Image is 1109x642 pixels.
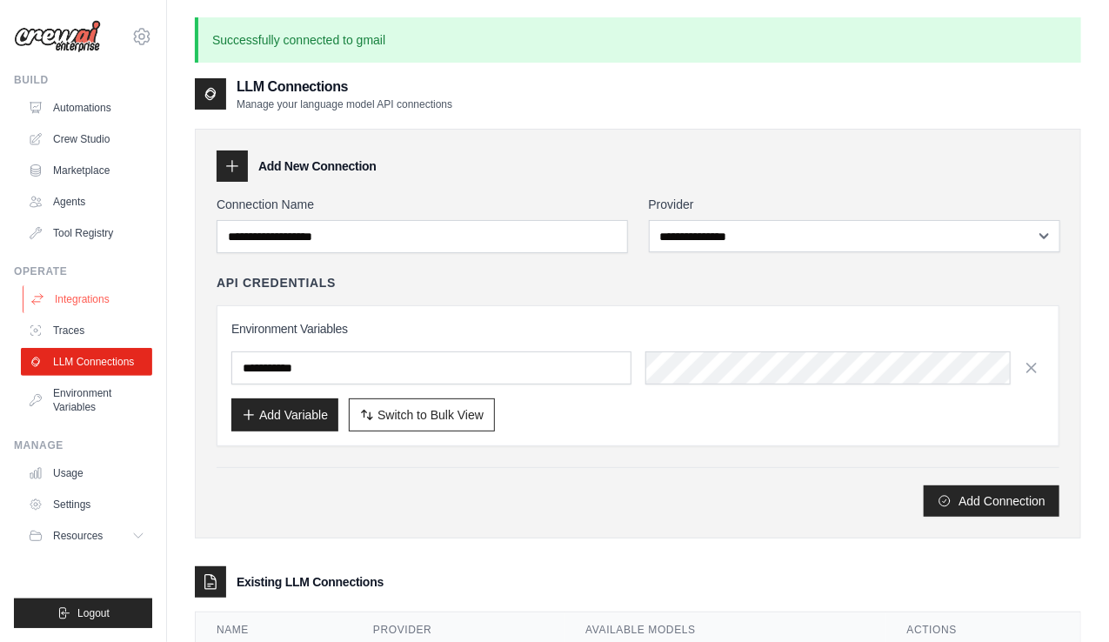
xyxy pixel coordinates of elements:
label: Connection Name [217,196,628,213]
img: Logo [14,20,101,53]
button: Logout [14,599,152,628]
a: Integrations [23,285,154,313]
a: Tool Registry [21,219,152,247]
a: Usage [21,459,152,487]
p: Manage your language model API connections [237,97,452,111]
h4: API Credentials [217,274,336,291]
a: Settings [21,491,152,518]
a: Environment Variables [21,379,152,421]
span: Logout [77,606,110,620]
p: Successfully connected to gmail [195,17,1081,63]
button: Add Connection [924,485,1059,517]
label: Provider [649,196,1060,213]
button: Resources [21,522,152,550]
a: Agents [21,188,152,216]
a: Traces [21,317,152,344]
a: Automations [21,94,152,122]
a: Marketplace [21,157,152,184]
div: Build [14,73,152,87]
button: Switch to Bulk View [349,398,495,431]
button: Add Variable [231,398,338,431]
span: Switch to Bulk View [377,406,484,424]
h2: LLM Connections [237,77,452,97]
h3: Add New Connection [258,157,377,175]
div: Operate [14,264,152,278]
h3: Environment Variables [231,320,1045,338]
a: Crew Studio [21,125,152,153]
div: Manage [14,438,152,452]
span: Resources [53,529,103,543]
a: LLM Connections [21,348,152,376]
h3: Existing LLM Connections [237,573,384,591]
